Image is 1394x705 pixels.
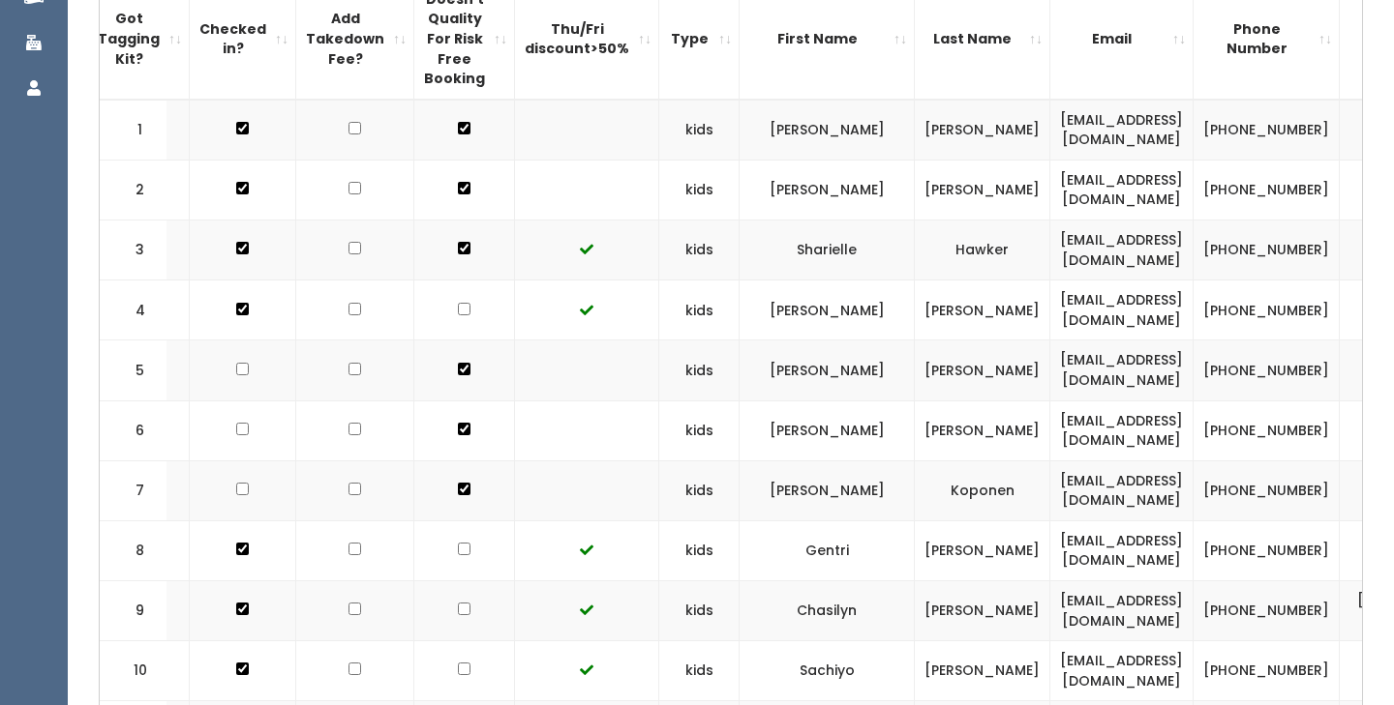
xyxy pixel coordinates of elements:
td: kids [659,160,740,220]
td: Chasilyn [740,581,915,641]
td: [PERSON_NAME] [740,400,915,460]
td: [PHONE_NUMBER] [1194,400,1340,460]
td: [PHONE_NUMBER] [1194,220,1340,280]
td: [EMAIL_ADDRESS][DOMAIN_NAME] [1050,460,1194,520]
td: 3 [100,220,167,280]
td: [PERSON_NAME] [740,340,915,400]
td: [PERSON_NAME] [740,460,915,520]
td: kids [659,280,740,340]
td: [PERSON_NAME] [740,160,915,220]
td: [PHONE_NUMBER] [1194,460,1340,520]
td: [EMAIL_ADDRESS][DOMAIN_NAME] [1050,641,1194,701]
td: kids [659,520,740,580]
td: [PHONE_NUMBER] [1194,581,1340,641]
td: 7 [100,460,167,520]
td: kids [659,641,740,701]
td: [PERSON_NAME] [915,581,1050,641]
td: kids [659,100,740,161]
td: Sharielle [740,220,915,280]
td: 1 [100,100,167,161]
td: [PERSON_NAME] [915,280,1050,340]
td: kids [659,340,740,400]
td: Koponen [915,460,1050,520]
td: [PHONE_NUMBER] [1194,520,1340,580]
td: kids [659,220,740,280]
td: [PHONE_NUMBER] [1194,280,1340,340]
td: [PERSON_NAME] [915,160,1050,220]
td: Sachiyo [740,641,915,701]
td: [PERSON_NAME] [915,641,1050,701]
td: [PHONE_NUMBER] [1194,100,1340,161]
td: [EMAIL_ADDRESS][DOMAIN_NAME] [1050,280,1194,340]
td: kids [659,400,740,460]
td: 4 [100,280,167,340]
td: kids [659,460,740,520]
td: 6 [100,400,167,460]
td: Gentri [740,520,915,580]
td: kids [659,581,740,641]
td: 9 [100,581,167,641]
td: [EMAIL_ADDRESS][DOMAIN_NAME] [1050,160,1194,220]
td: [PERSON_NAME] [915,520,1050,580]
td: [EMAIL_ADDRESS][DOMAIN_NAME] [1050,100,1194,161]
td: 2 [100,160,167,220]
td: [PHONE_NUMBER] [1194,340,1340,400]
td: [PHONE_NUMBER] [1194,160,1340,220]
td: [PERSON_NAME] [915,400,1050,460]
td: 10 [100,641,167,701]
td: [EMAIL_ADDRESS][DOMAIN_NAME] [1050,520,1194,580]
td: [PERSON_NAME] [915,100,1050,161]
td: [EMAIL_ADDRESS][DOMAIN_NAME] [1050,581,1194,641]
td: 5 [100,340,167,400]
td: [PERSON_NAME] [740,280,915,340]
td: [EMAIL_ADDRESS][DOMAIN_NAME] [1050,340,1194,400]
td: 8 [100,520,167,580]
td: [PHONE_NUMBER] [1194,641,1340,701]
td: [EMAIL_ADDRESS][DOMAIN_NAME] [1050,220,1194,280]
td: [EMAIL_ADDRESS][DOMAIN_NAME] [1050,400,1194,460]
td: Hawker [915,220,1050,280]
td: [PERSON_NAME] [740,100,915,161]
td: [PERSON_NAME] [915,340,1050,400]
